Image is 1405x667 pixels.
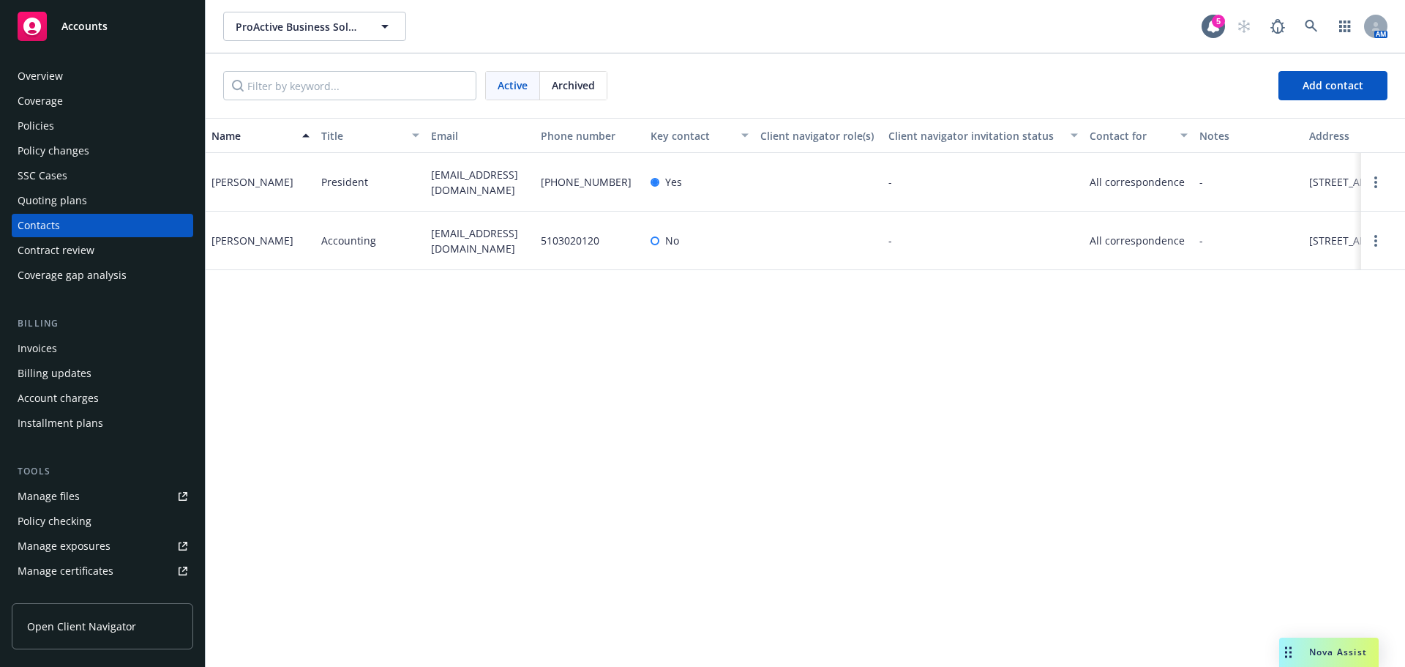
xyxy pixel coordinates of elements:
a: Policy checking [12,510,193,533]
div: Policies [18,114,54,138]
span: [STREET_ADDRESS] [1309,174,1402,190]
a: Policies [12,114,193,138]
div: Notes [1199,128,1297,144]
button: Client navigator role(s) [754,118,883,153]
div: Tools [12,464,193,479]
span: - [888,233,892,248]
div: [PERSON_NAME] [211,174,293,190]
span: - [1199,233,1203,248]
input: Filter by keyword... [223,71,476,100]
a: Manage certificates [12,559,193,583]
div: Name [211,128,293,144]
div: Manage exposures [18,534,110,558]
span: Archived [552,78,595,93]
button: Client navigator invitation status [883,118,1084,153]
div: Installment plans [18,411,103,435]
div: Account charges [18,387,99,410]
a: Contract review [12,239,193,262]
span: Open Client Navigator [27,619,136,634]
button: Notes [1194,118,1303,153]
div: Overview [18,64,63,88]
button: Name [206,118,315,153]
span: ProActive Business Solutions, Inc. [236,19,362,34]
a: Contacts [12,214,193,237]
a: Coverage gap analysis [12,264,193,287]
div: 5 [1212,15,1225,28]
div: Quoting plans [18,189,87,212]
a: Overview [12,64,193,88]
a: Policy changes [12,139,193,163]
a: Coverage [12,89,193,113]
div: Invoices [18,337,57,360]
div: Manage certificates [18,559,113,583]
span: All correspondence [1090,233,1188,248]
button: ProActive Business Solutions, Inc. [223,12,406,41]
div: Email [431,128,529,144]
button: Title [315,118,425,153]
button: Nova Assist [1279,638,1379,667]
div: Contacts [18,214,60,237]
div: Billing updates [18,362,91,385]
div: Title [321,128,403,144]
a: Accounts [12,6,193,47]
a: SSC Cases [12,164,193,187]
span: [EMAIL_ADDRESS][DOMAIN_NAME] [431,226,529,256]
div: Manage files [18,485,80,508]
div: Client navigator role(s) [760,128,877,144]
a: Billing updates [12,362,193,385]
span: Accounts [61,21,108,32]
span: 5103020120 [541,233,599,248]
span: Active [498,78,528,93]
button: Phone number [535,118,645,153]
div: Key contact [651,128,733,144]
a: Open options [1367,174,1385,191]
a: Quoting plans [12,189,193,212]
span: [EMAIL_ADDRESS][DOMAIN_NAME] [431,167,529,198]
a: Report a Bug [1263,12,1292,41]
a: Search [1297,12,1326,41]
span: Accounting [321,233,376,248]
span: Nova Assist [1309,646,1367,658]
span: [STREET_ADDRESS] [1309,233,1402,248]
span: All correspondence [1090,174,1188,190]
a: Invoices [12,337,193,360]
div: Contact for [1090,128,1172,144]
span: Add contact [1303,78,1363,92]
span: - [1199,174,1203,190]
div: SSC Cases [18,164,67,187]
div: [PERSON_NAME] [211,233,293,248]
span: No [665,233,679,248]
button: Add contact [1278,71,1387,100]
button: Key contact [645,118,754,153]
div: Policy changes [18,139,89,163]
div: Coverage gap analysis [18,264,127,287]
a: Manage files [12,485,193,508]
div: Coverage [18,89,63,113]
span: [PHONE_NUMBER] [541,174,632,190]
div: Billing [12,316,193,331]
a: Manage claims [12,584,193,608]
a: Manage exposures [12,534,193,558]
div: Policy checking [18,510,91,533]
div: Client navigator invitation status [888,128,1062,144]
span: - [888,174,892,190]
div: Phone number [541,128,639,144]
a: Switch app [1330,12,1360,41]
div: Manage claims [18,584,91,608]
button: Contact for [1084,118,1194,153]
div: Contract review [18,239,94,262]
a: Open options [1367,232,1385,250]
a: Account charges [12,387,193,410]
button: Email [425,118,535,153]
span: President [321,174,368,190]
a: Start snowing [1229,12,1259,41]
div: Drag to move [1279,638,1297,667]
a: Installment plans [12,411,193,435]
span: Yes [665,174,682,190]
